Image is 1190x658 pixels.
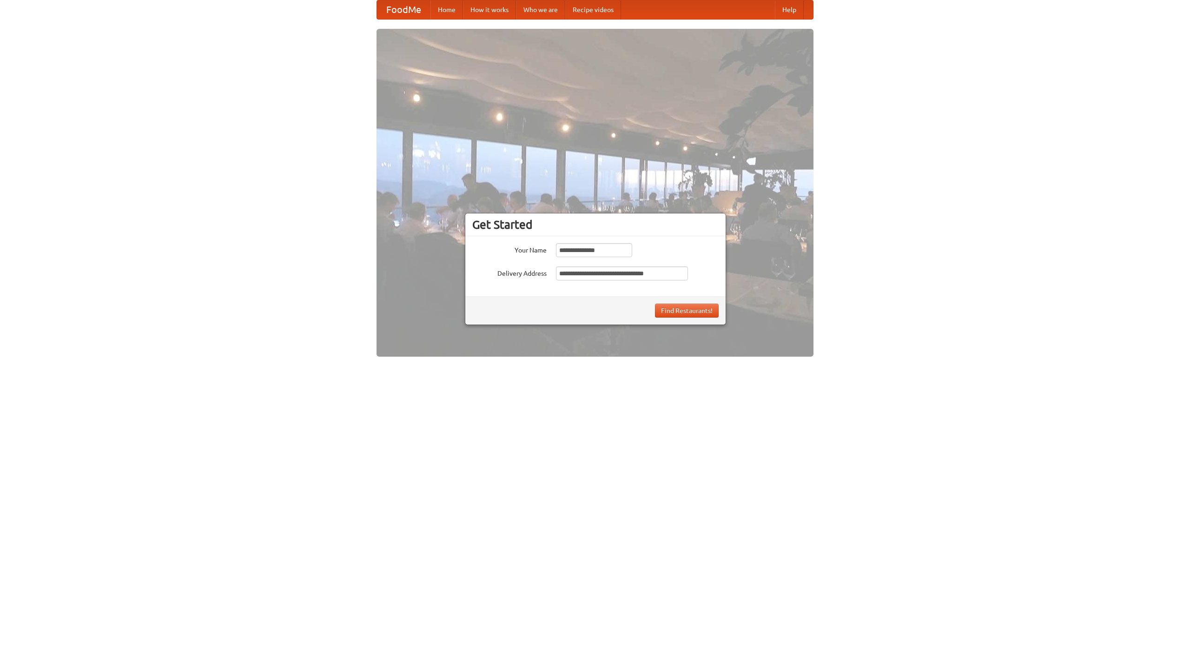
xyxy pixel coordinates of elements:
a: Recipe videos [565,0,621,19]
a: How it works [463,0,516,19]
a: FoodMe [377,0,430,19]
a: Help [775,0,804,19]
a: Home [430,0,463,19]
label: Your Name [472,243,547,255]
a: Who we are [516,0,565,19]
label: Delivery Address [472,266,547,278]
button: Find Restaurants! [655,304,719,318]
h3: Get Started [472,218,719,232]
